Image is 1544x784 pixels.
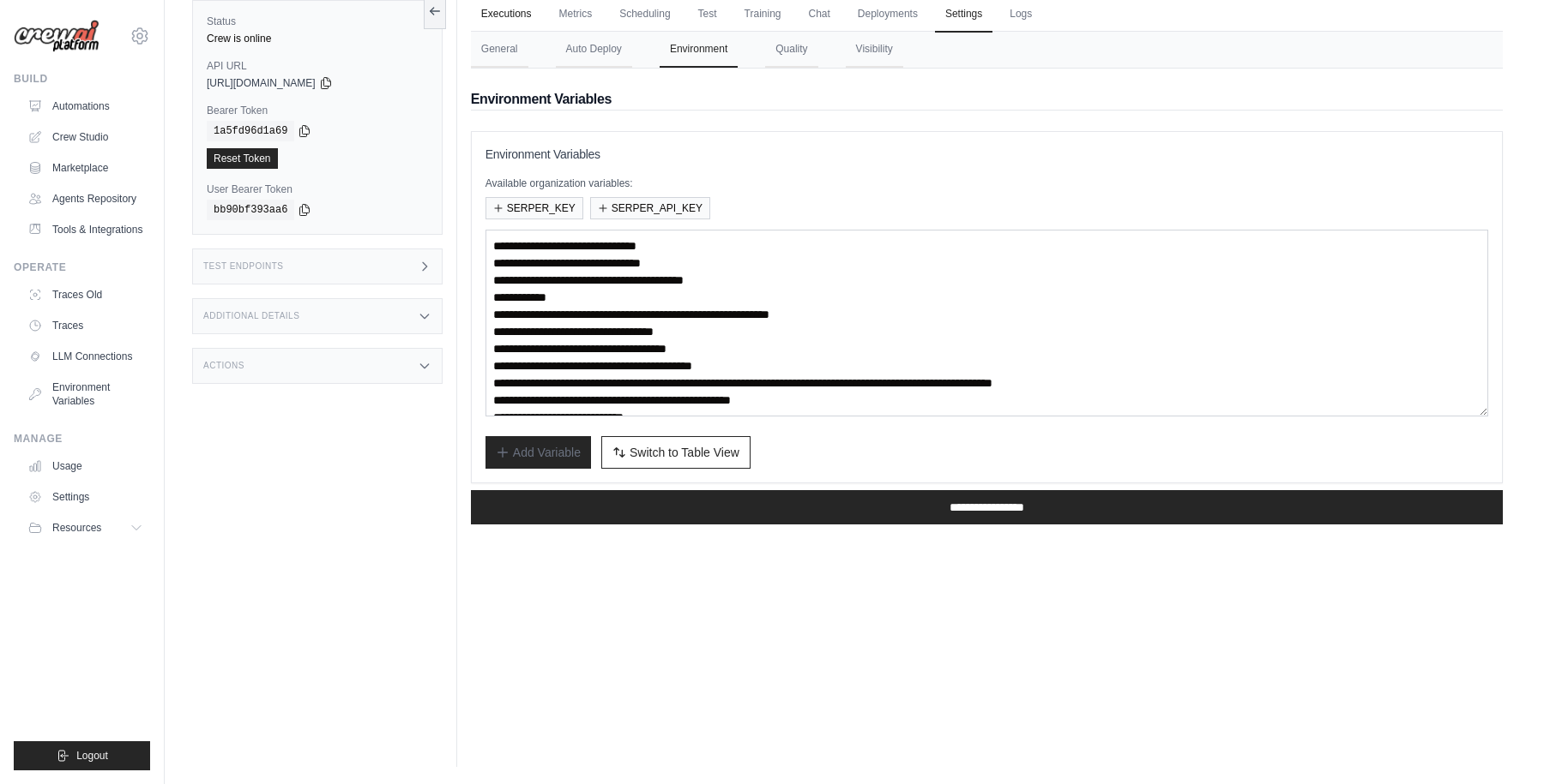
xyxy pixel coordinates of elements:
[21,343,150,370] a: LLM Connections
[14,20,100,53] img: Logo
[21,123,150,151] a: Crew Studio
[207,121,294,141] code: 1a5fd96d1a69
[14,432,150,446] div: Manage
[21,483,150,511] a: Settings
[556,32,632,68] button: Auto Deploy
[21,312,150,339] a: Traces
[21,93,150,120] a: Automations
[21,216,150,243] a: Tools & Integrations
[471,89,1503,110] h2: Environment Variables
[21,281,150,308] a: Traces Old
[471,32,1503,68] nav: Tabs
[203,361,244,371] h3: Actions
[601,436,751,469] button: Switch to Table View
[14,260,150,274] div: Operate
[660,32,738,68] button: Environment
[486,146,1488,163] h3: Environment Variables
[207,76,316,90] span: [URL][DOMAIN_NAME]
[1458,702,1544,784] iframe: Chat Widget
[630,444,739,461] span: Switch to Table View
[21,154,150,182] a: Marketplace
[207,15,428,28] label: Status
[21,185,150,212] a: Agents Repository
[486,436,591,469] button: Add Variable
[765,32,817,68] button: Quality
[207,148,278,169] a: Reset Token
[207,183,428,196] label: User Bearer Token
[486,177,1488,190] p: Available organization variables:
[203,261,284,272] h3: Test Endpoints
[21,374,150,415] a: Environment Variables
[207,59,428,73] label: API URL
[21,452,150,480] a: Usage
[846,32,903,68] button: Visibility
[590,197,710,219] button: SERPER_API_KEY
[52,521,101,535] span: Resources
[203,311,299,321] h3: Additional Details
[21,514,150,542] button: Resources
[471,32,528,68] button: General
[14,741,150,770] button: Logout
[207,200,294,220] code: bb90bf393aa6
[14,72,150,86] div: Build
[486,197,583,219] button: SERPER_KEY
[207,104,428,117] label: Bearer Token
[76,749,108,763] span: Logout
[207,32,428,45] div: Crew is online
